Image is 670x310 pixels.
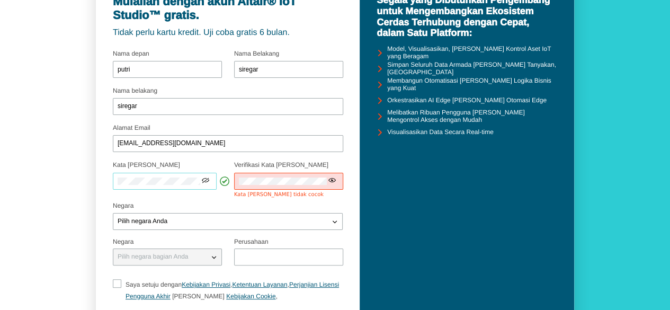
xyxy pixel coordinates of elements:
[387,96,547,104] font: Orkestrasikan AI Edge [PERSON_NAME] Otomasi Edge
[182,281,230,288] a: Kebijakan Privasi
[230,281,232,288] font: ,
[234,192,324,198] font: Kata [PERSON_NAME] tidak cocok
[387,77,551,92] font: Membangun Otomatisasi [PERSON_NAME] Logika Bisnis yang Kuat
[232,281,287,288] a: Ketentuan Layanan
[387,109,524,123] font: Melibatkan Ribuan Pengguna [PERSON_NAME] Mengontrol Akses dengan Mudah
[113,28,290,37] font: Tidak perlu kartu kredit. Uji coba gratis 6 bulan.
[288,281,289,288] font: ,
[276,293,278,300] font: ,
[387,45,551,60] font: Model, Visualisasikan, [PERSON_NAME] Kontrol Aset IoT yang Beragam
[126,281,182,288] font: Saya setuju dengan
[234,161,328,169] font: Verifikasi Kata [PERSON_NAME]
[172,293,225,300] font: [PERSON_NAME]
[387,61,556,76] font: Simpan Seluruh Data Armada [PERSON_NAME] Tanyakan, [GEOGRAPHIC_DATA]
[113,161,180,169] font: Kata [PERSON_NAME]
[113,124,150,131] font: Alamat Email
[113,87,157,94] font: Nama belakang
[387,128,494,136] font: Visualisasikan Data Secara Real-time
[226,293,275,300] a: Kebijakan Cookie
